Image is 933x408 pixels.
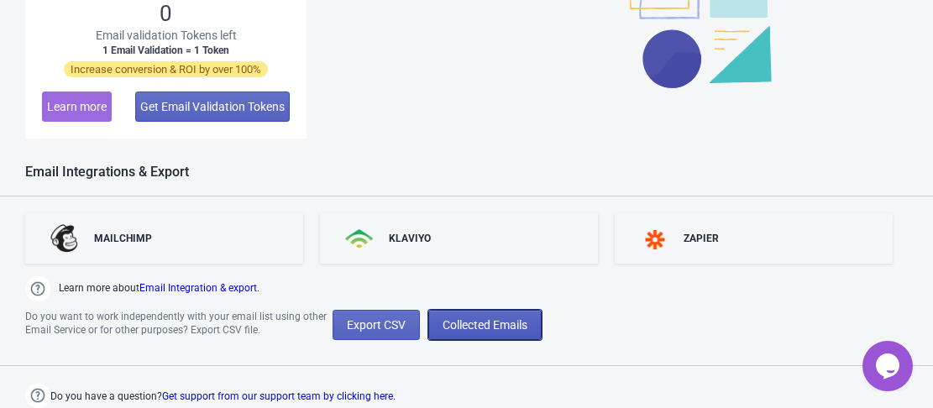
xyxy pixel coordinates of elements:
button: Get Email Validation Tokens [135,92,290,122]
img: mailchimp.png [50,224,81,253]
button: Export CSV [333,310,420,340]
span: Get Email Validation Tokens [140,100,285,113]
span: Learn more about . [59,280,259,301]
span: Do you have a question? [50,386,396,406]
img: help.png [25,276,50,301]
a: Get support from our support team by clicking here. [162,390,396,402]
span: Learn more [47,100,107,113]
button: Learn more [42,92,112,122]
div: ZAPIER [684,232,719,245]
span: Email validation Tokens left [96,27,237,44]
img: help.png [25,383,50,408]
div: MAILCHIMP [94,232,152,245]
img: klaviyo.png [345,229,375,248]
span: Export CSV [347,318,406,332]
span: 1 Email Validation = 1 Token [102,44,229,57]
span: Collected Emails [443,318,527,332]
a: Email Integration & export [139,282,257,294]
div: KLAVIYO [389,232,431,245]
img: zapier.svg [640,230,670,249]
div: Do you want to work independently with your email list using other Email Service or for other pur... [25,310,333,340]
iframe: chat widget [862,341,916,391]
span: Increase conversion & ROI by over 100% [64,61,268,77]
button: Collected Emails [428,310,542,340]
